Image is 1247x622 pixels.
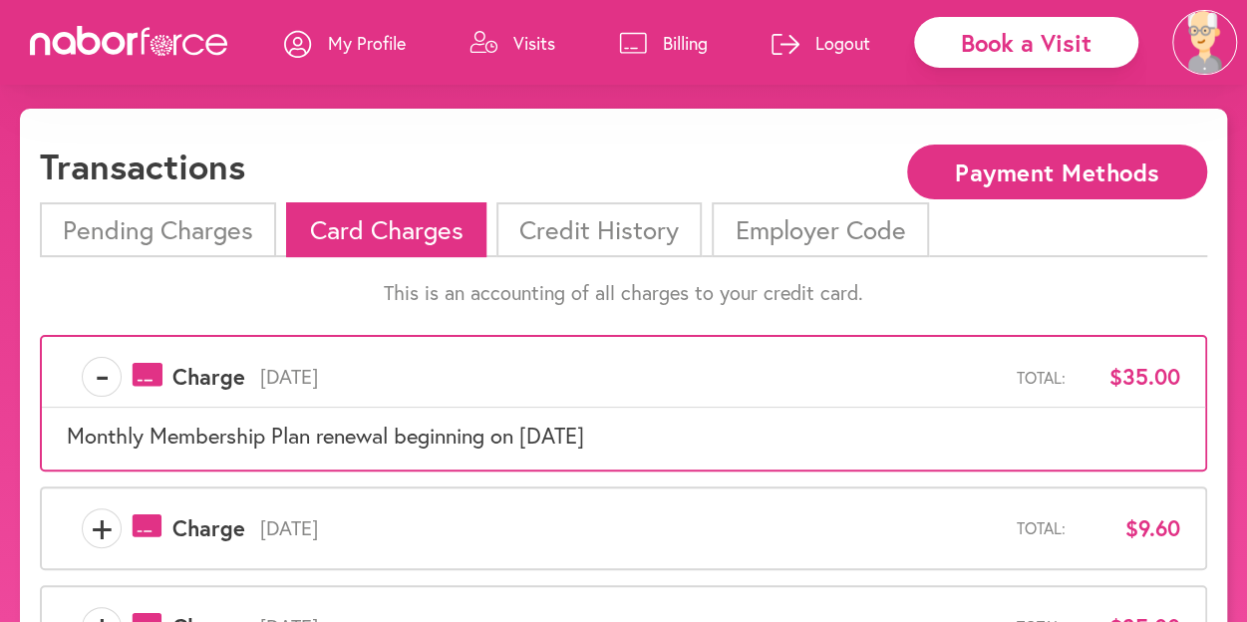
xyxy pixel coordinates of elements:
li: Card Charges [286,202,485,257]
div: Book a Visit [914,17,1138,68]
span: $9.60 [1081,515,1180,541]
span: [DATE] [245,516,1017,540]
span: Total: [1017,368,1066,387]
a: Visits [469,13,555,73]
h1: Transactions [40,145,245,187]
a: Payment Methods [907,160,1207,179]
span: Monthly Membership Plan renewal beginning on [DATE] [67,421,584,450]
span: $35.00 [1081,364,1180,390]
img: 28479a6084c73c1d882b58007db4b51f.png [1172,10,1237,75]
p: This is an accounting of all charges to your credit card. [40,281,1207,305]
a: My Profile [284,13,406,73]
p: Visits [513,31,555,55]
a: Logout [772,13,870,73]
li: Credit History [496,202,702,257]
li: Pending Charges [40,202,276,257]
p: Billing [663,31,708,55]
span: Total: [1017,518,1066,537]
span: + [83,508,121,548]
span: Charge [172,515,245,541]
span: Charge [172,364,245,390]
span: - [83,357,121,397]
a: Billing [619,13,708,73]
p: Logout [815,31,870,55]
li: Employer Code [712,202,928,257]
span: [DATE] [245,365,1017,389]
button: Payment Methods [907,145,1207,199]
p: My Profile [328,31,406,55]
